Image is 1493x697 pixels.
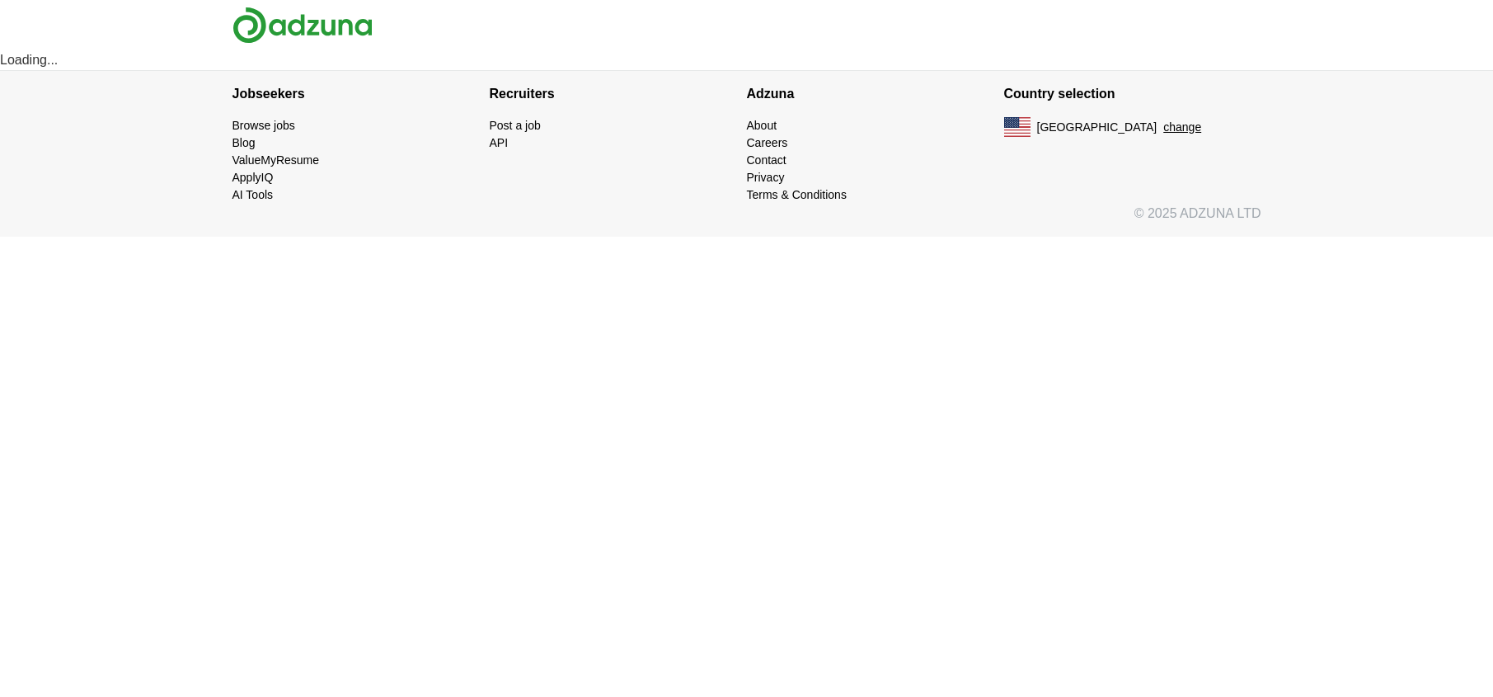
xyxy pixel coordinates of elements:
[747,153,786,167] a: Contact
[1163,119,1201,136] button: change
[232,188,274,201] a: AI Tools
[232,136,256,149] a: Blog
[232,153,320,167] a: ValueMyResume
[1004,71,1261,117] h4: Country selection
[1037,119,1157,136] span: [GEOGRAPHIC_DATA]
[232,171,274,184] a: ApplyIQ
[747,119,777,132] a: About
[747,188,847,201] a: Terms & Conditions
[232,7,373,44] img: Adzuna logo
[490,119,541,132] a: Post a job
[747,171,785,184] a: Privacy
[232,119,295,132] a: Browse jobs
[219,204,1275,237] div: © 2025 ADZUNA LTD
[747,136,788,149] a: Careers
[1004,117,1031,137] img: US flag
[490,136,509,149] a: API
